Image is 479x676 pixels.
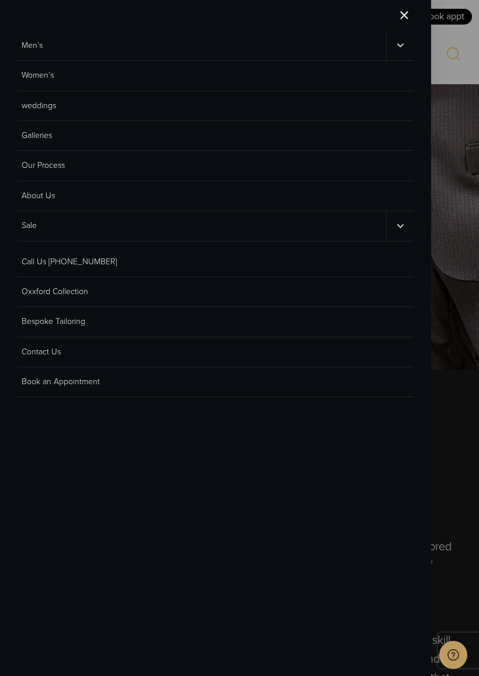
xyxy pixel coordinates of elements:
a: Book an Appointment [18,367,414,397]
iframe: Opens a widget where you can chat to one of our agents [439,641,467,670]
a: Bespoke Tailoring [18,307,414,337]
nav: Secondary Mobile Navigation [18,247,414,398]
button: Men’s sub menu toggle [386,31,414,60]
a: Women’s [18,61,414,91]
a: Our Process [18,151,414,181]
a: About Us [18,181,414,211]
a: Galleries [18,121,414,151]
a: Sale [18,211,386,240]
a: Oxxford Collection [18,277,414,307]
button: Sale sub menu toggle [386,211,414,240]
nav: Primary Mobile Navigation [18,31,414,242]
a: Men’s [18,31,386,60]
a: Contact Us [18,337,414,367]
a: weddings [18,91,414,121]
a: Call Us [PHONE_NUMBER] [18,247,414,277]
